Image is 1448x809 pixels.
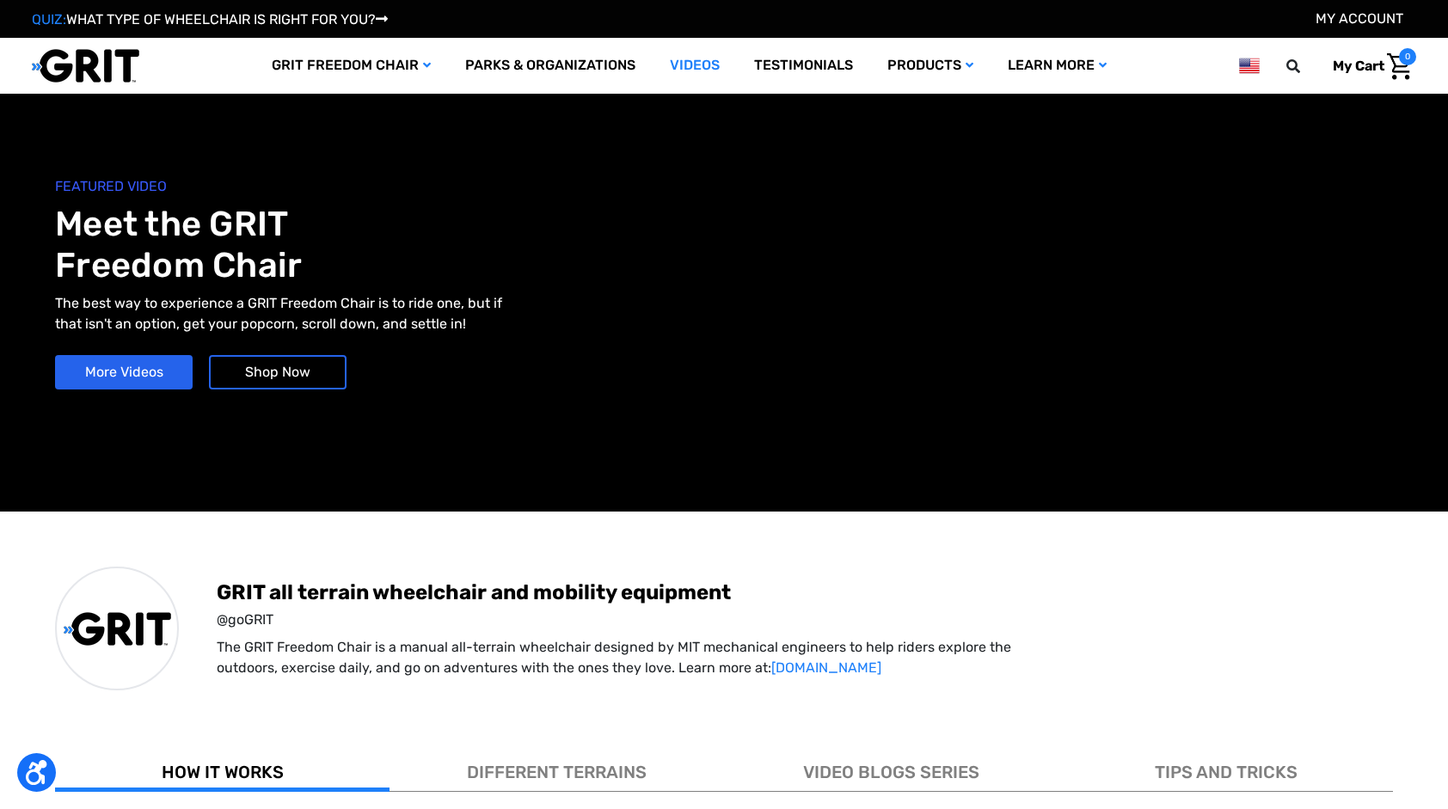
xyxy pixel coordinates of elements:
a: Videos [653,38,737,94]
a: Cart with 0 items [1320,48,1416,84]
img: Cart [1387,53,1412,80]
p: The GRIT Freedom Chair is a manual all-terrain wheelchair designed by MIT mechanical engineers to... [217,637,1040,678]
span: HOW IT WORKS [162,762,284,782]
a: Account [1316,10,1403,27]
input: Search [1294,48,1320,84]
h1: Meet the GRIT Freedom Chair [55,204,724,286]
span: GRIT all terrain wheelchair and mobility equipment [217,579,1393,606]
a: [DOMAIN_NAME] [771,659,881,676]
a: QUIZ:WHAT TYPE OF WHEELCHAIR IS RIGHT FOR YOU? [32,11,388,28]
iframe: Tidio Chat [1359,698,1440,779]
a: Testimonials [737,38,870,94]
span: FEATURED VIDEO [55,176,724,197]
img: GRIT All-Terrain Wheelchair and Mobility Equipment [32,48,139,83]
span: @goGRIT [217,610,1393,630]
span: DIFFERENT TERRAINS [467,762,647,782]
a: Learn More [991,38,1124,94]
span: QUIZ: [32,11,66,28]
a: Parks & Organizations [448,38,653,94]
a: Products [870,38,991,94]
span: 0 [1399,48,1416,65]
span: TIPS AND TRICKS [1155,762,1298,782]
span: VIDEO BLOGS SERIES [803,762,979,782]
p: The best way to experience a GRIT Freedom Chair is to ride one, but if that isn't an option, get ... [55,293,524,334]
img: us.png [1239,55,1260,77]
span: My Cart [1333,58,1384,74]
img: GRIT All-Terrain Wheelchair and Mobility Equipment [64,611,171,647]
a: More Videos [55,355,193,389]
iframe: YouTube video player [733,150,1384,450]
a: GRIT Freedom Chair [255,38,448,94]
a: Shop Now [209,355,347,389]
